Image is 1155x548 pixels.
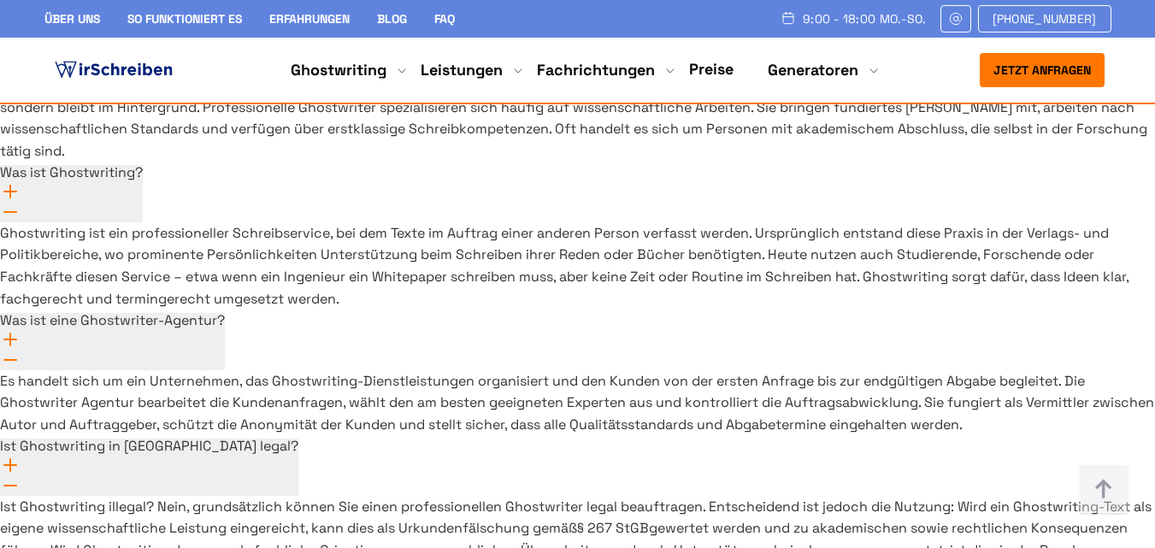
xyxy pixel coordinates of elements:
[537,60,655,80] a: Fachrichtungen
[1078,464,1129,516] img: button top
[948,12,963,26] img: Email
[803,12,927,26] span: 9:00 - 18:00 Mo.-So.
[434,11,455,27] a: FAQ
[269,11,350,27] a: Erfahrungen
[377,11,407,27] a: Blog
[781,11,796,25] img: Schedule
[51,57,176,83] img: logo ghostwriter-österreich
[689,59,734,79] a: Preise
[421,60,503,80] a: Leistungen
[127,11,242,27] a: So funktioniert es
[993,12,1097,26] span: [PHONE_NUMBER]
[768,60,858,80] a: Generatoren
[44,11,100,27] a: Über uns
[980,53,1105,87] button: Jetzt anfragen
[291,60,386,80] a: Ghostwriting
[577,519,649,537] a: § 267 StGB
[978,5,1111,32] a: [PHONE_NUMBER]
